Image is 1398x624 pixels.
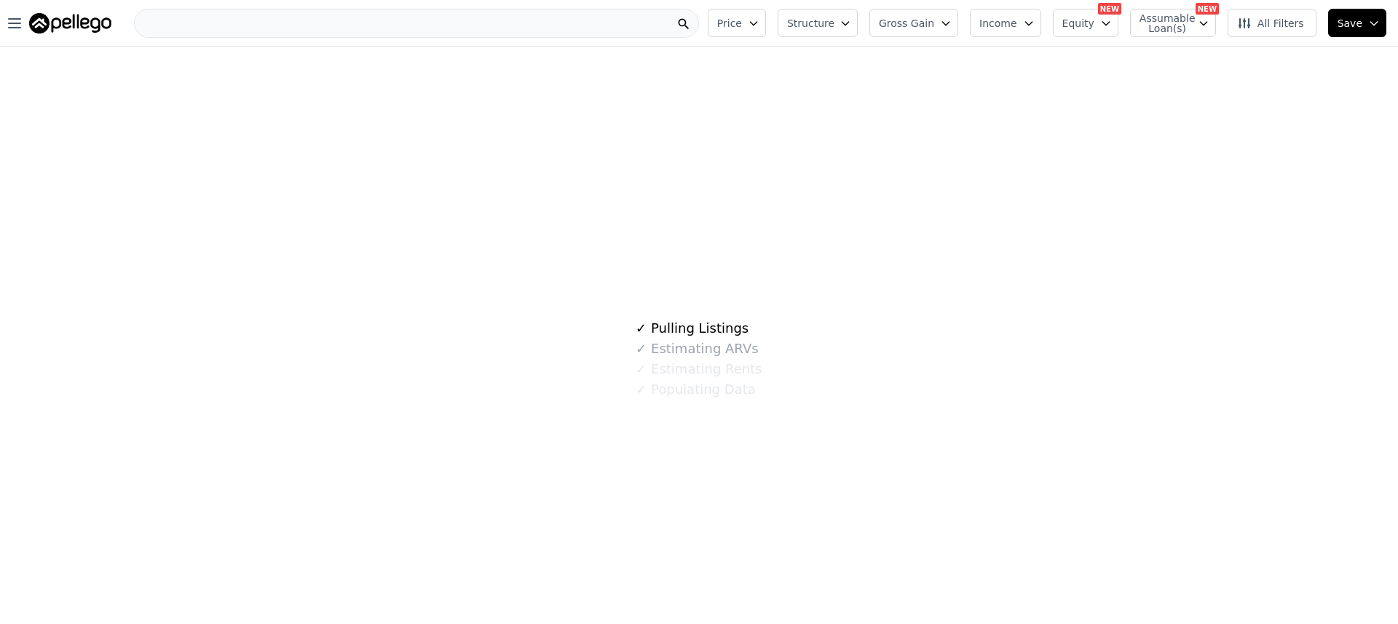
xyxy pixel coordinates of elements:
button: Gross Gain [869,9,958,37]
button: Save [1328,9,1386,37]
span: Price [717,16,742,31]
span: Gross Gain [879,16,934,31]
div: Populating Data [636,379,755,400]
span: Equity [1062,16,1094,31]
img: Pellego [29,13,111,33]
span: ✓ [636,321,647,336]
span: All Filters [1237,16,1304,31]
button: All Filters [1228,9,1316,37]
button: Structure [778,9,858,37]
button: Assumable Loan(s) [1130,9,1216,37]
div: NEW [1098,3,1121,15]
span: Save [1338,16,1362,31]
span: Structure [787,16,834,31]
div: Estimating Rents [636,359,762,379]
span: Income [979,16,1017,31]
span: ✓ [636,341,647,356]
span: Assumable Loan(s) [1140,13,1186,33]
span: ✓ [636,362,647,376]
button: Income [970,9,1041,37]
span: ✓ [636,382,647,397]
button: Price [708,9,766,37]
div: Pulling Listings [636,318,749,339]
button: Equity [1053,9,1118,37]
div: NEW [1196,3,1219,15]
div: Estimating ARVs [636,339,758,359]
